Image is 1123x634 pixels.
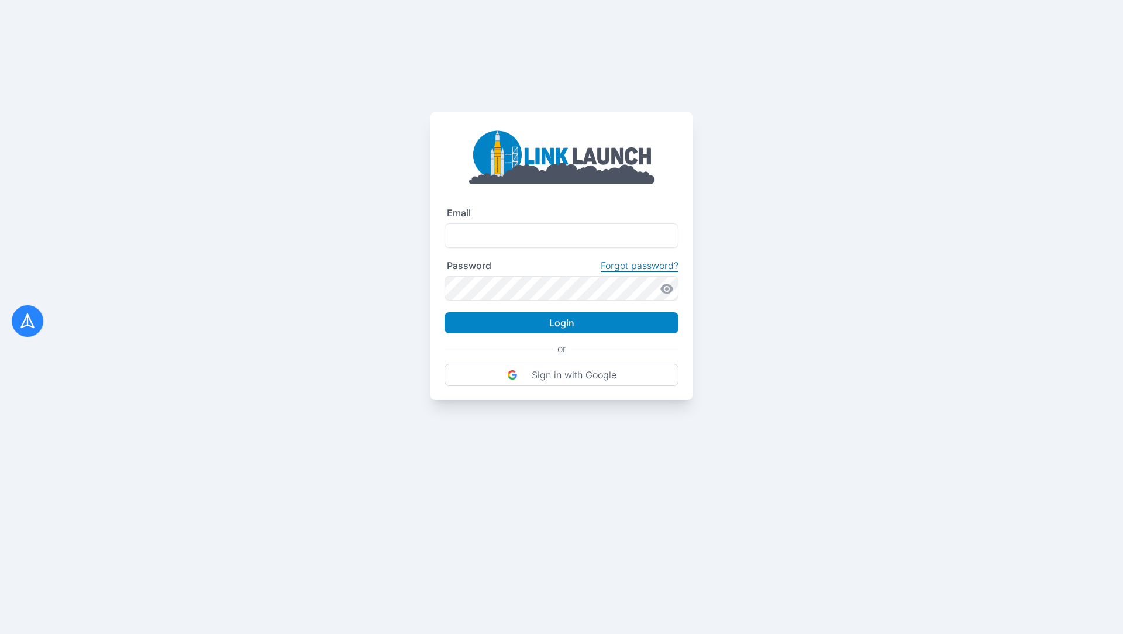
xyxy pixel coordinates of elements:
[447,260,491,271] label: Password
[557,343,566,354] p: or
[445,364,678,386] button: Sign in with Google
[532,369,616,381] p: Sign in with Google
[507,370,518,380] img: DIz4rYaBO0VM93JpwbwaJtqNfEsbwZFgEL50VtgcJLBV6wK9aKtfd+cEkvuBfcC37k9h8VGR+csPdltgAAAABJRU5ErkJggg==
[601,260,678,271] a: Forgot password?
[447,207,471,219] label: Email
[445,312,678,333] button: Login
[468,126,655,184] img: linklaunch_big.2e5cdd30.png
